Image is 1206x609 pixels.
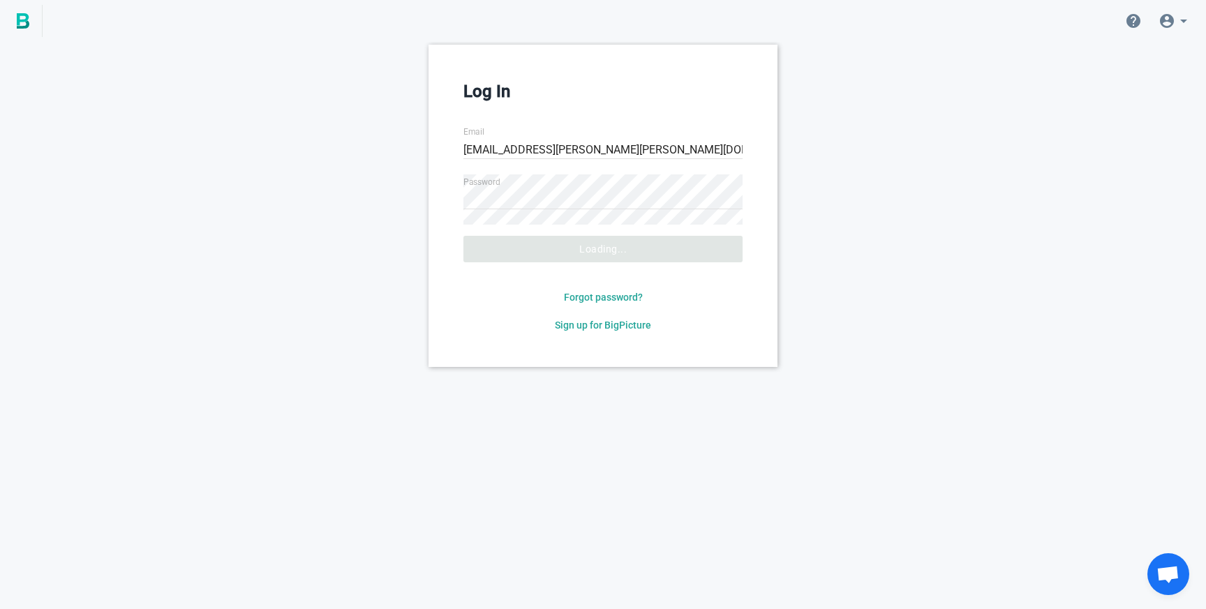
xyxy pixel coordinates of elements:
span: Sign up for BigPicture [555,319,651,331]
div: Open chat [1147,553,1189,595]
img: BigPicture.io [17,13,29,29]
h3: Log In [463,80,743,103]
span: Forgot password? [564,292,643,303]
button: Loading... [463,236,743,262]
